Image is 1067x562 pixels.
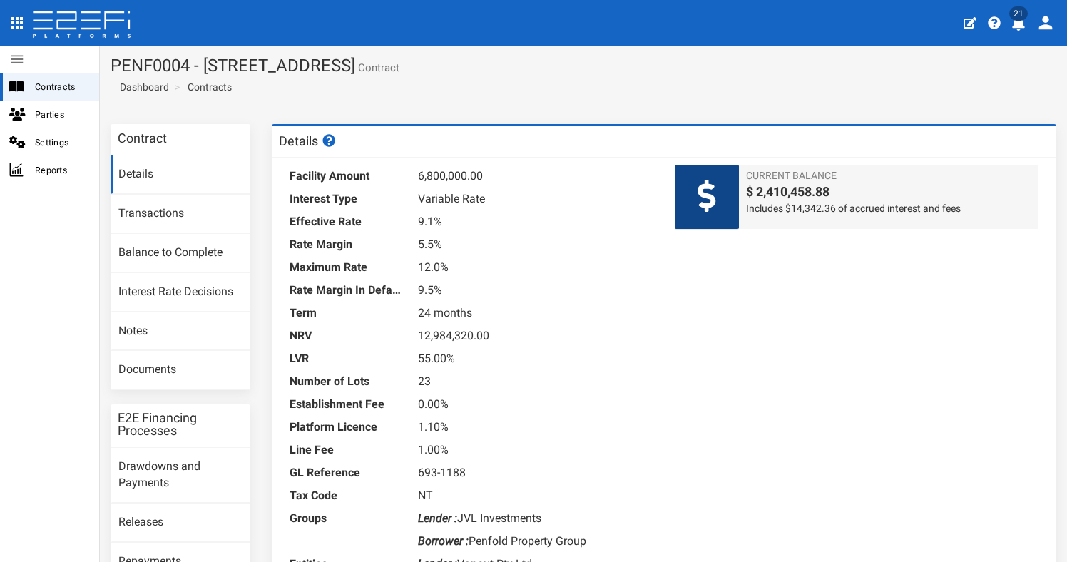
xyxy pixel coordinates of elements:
a: Notes [111,312,250,351]
dd: 0.00% [418,393,653,416]
h3: Details [279,134,337,148]
dd: 1.00% [418,439,653,461]
dd: 1.10% [418,416,653,439]
i: Lender : [418,511,457,525]
dd: 9.5% [418,279,653,302]
dt: NRV [290,325,404,347]
a: Transactions [111,195,250,233]
span: Current Balance [746,168,1031,183]
a: Interest Rate Decisions [111,273,250,312]
dt: Rate Margin In Default [290,279,404,302]
dd: 24 months [418,302,653,325]
dd: 12.0% [418,256,653,279]
dt: Number of Lots [290,370,404,393]
dd: 55.00% [418,347,653,370]
dd: Penfold Property Group [418,530,653,553]
dt: Maximum Rate [290,256,404,279]
dd: 5.5% [418,233,653,256]
span: Contracts [35,78,88,95]
i: Borrower : [418,534,469,548]
h3: Contract [118,132,167,145]
a: Balance to Complete [111,234,250,272]
dt: Line Fee [290,439,404,461]
dd: 23 [418,370,653,393]
h3: E2E Financing Processes [118,412,243,437]
dd: 693-1188 [418,461,653,484]
dt: LVR [290,347,404,370]
dt: Rate Margin [290,233,404,256]
a: Drawdowns and Payments [111,448,250,503]
dd: Variable Rate [418,188,653,210]
h1: PENF0004 - [STREET_ADDRESS] [111,56,1056,75]
a: Contracts [188,80,232,94]
dt: Term [290,302,404,325]
dd: 12,984,320.00 [418,325,653,347]
dt: Effective Rate [290,210,404,233]
dd: NT [418,484,653,507]
dd: JVL Investments [418,507,653,530]
dt: Establishment Fee [290,393,404,416]
dt: GL Reference [290,461,404,484]
span: Includes $14,342.36 of accrued interest and fees [746,201,1031,215]
span: $ 2,410,458.88 [746,183,1031,201]
dt: Tax Code [290,484,404,507]
a: Documents [111,351,250,389]
a: Dashboard [114,80,169,94]
dt: Facility Amount [290,165,404,188]
dt: Groups [290,507,404,530]
a: Details [111,155,250,194]
dt: Interest Type [290,188,404,210]
a: Releases [111,504,250,542]
span: Dashboard [114,81,169,93]
dd: 6,800,000.00 [418,165,653,188]
small: Contract [355,63,399,73]
span: Settings [35,134,88,150]
span: Parties [35,106,88,123]
dt: Platform Licence [290,416,404,439]
dd: 9.1% [418,210,653,233]
span: Reports [35,162,88,178]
